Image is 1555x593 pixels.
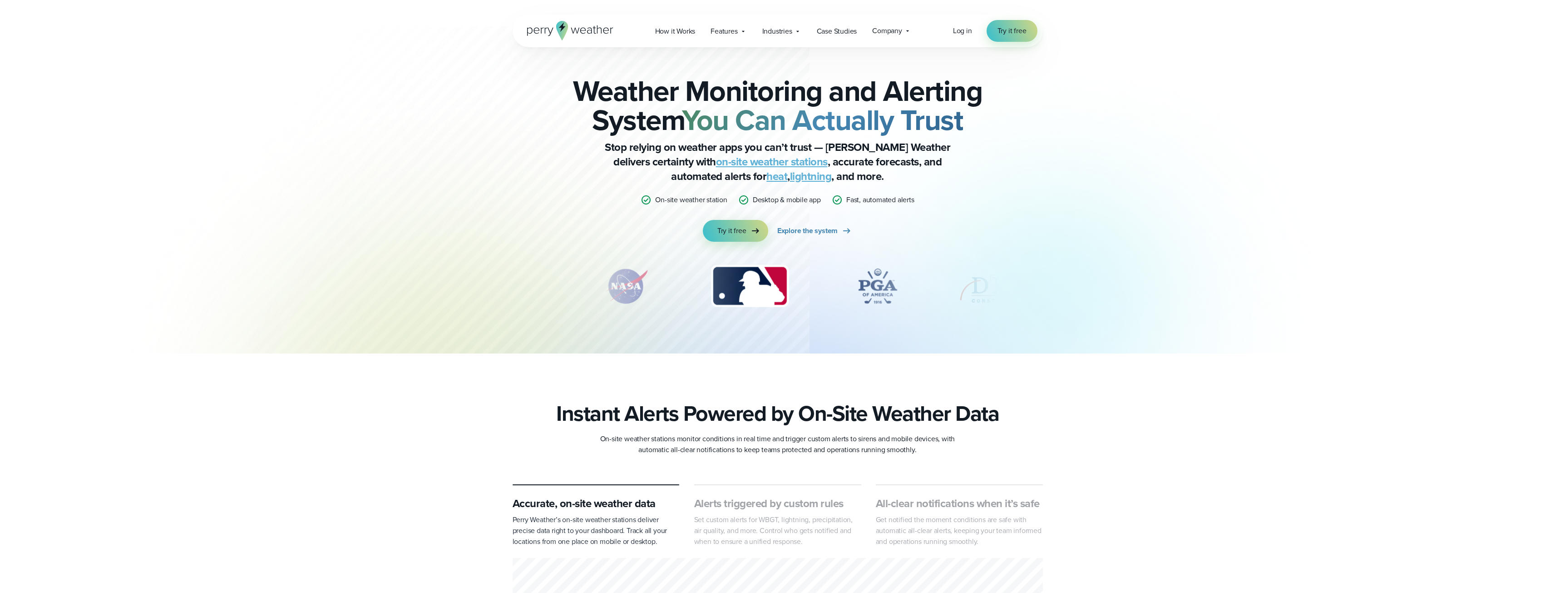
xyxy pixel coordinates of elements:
div: slideshow [558,264,997,314]
div: 2 of 12 [595,264,658,309]
h2: Instant Alerts Powered by On-Site Weather Data [556,401,999,426]
h3: All-clear notifications when it’s safe [876,496,1043,511]
span: Try it free [997,25,1027,36]
p: Perry Weather’s on-site weather stations deliver precise data right to your dashboard. Track all ... [513,514,680,547]
p: Get notified the moment conditions are safe with automatic all-clear alerts, keeping your team in... [876,514,1043,547]
a: Explore the system [777,220,852,242]
p: On-site weather stations monitor conditions in real time and trigger custom alerts to sirens and ... [596,434,959,455]
a: heat [766,168,787,184]
span: Features [711,26,737,37]
p: On-site weather station [655,194,727,205]
div: 3 of 12 [702,264,798,309]
strong: You Can Actually Trust [682,99,963,141]
span: Case Studies [817,26,857,37]
img: DPR-Construction.svg [958,264,1030,309]
p: Fast, automated alerts [846,194,914,205]
a: on-site weather stations [716,154,828,170]
h3: Accurate, on-site weather data [513,496,680,511]
p: Set custom alerts for WBGT, lightning, precipitation, air quality, and more. Control who gets not... [694,514,861,547]
h2: Weather Monitoring and Alerting System [558,76,997,135]
a: Log in [953,25,972,36]
a: Case Studies [809,22,865,40]
h3: Alerts triggered by custom rules [694,496,861,511]
span: Explore the system [777,225,838,236]
span: Industries [762,26,792,37]
span: Try it free [717,225,746,236]
img: MLB.svg [702,264,798,309]
a: How it Works [647,22,703,40]
div: 4 of 12 [841,264,914,309]
span: How it Works [655,26,696,37]
img: PGA.svg [841,264,914,309]
span: Company [872,25,902,36]
div: 5 of 12 [958,264,1030,309]
a: Try it free [987,20,1037,42]
p: Stop relying on weather apps you can’t trust — [PERSON_NAME] Weather delivers certainty with , ac... [596,140,959,184]
img: NASA.svg [595,264,658,309]
p: Desktop & mobile app [753,194,821,205]
a: lightning [790,168,832,184]
a: Try it free [703,220,768,242]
